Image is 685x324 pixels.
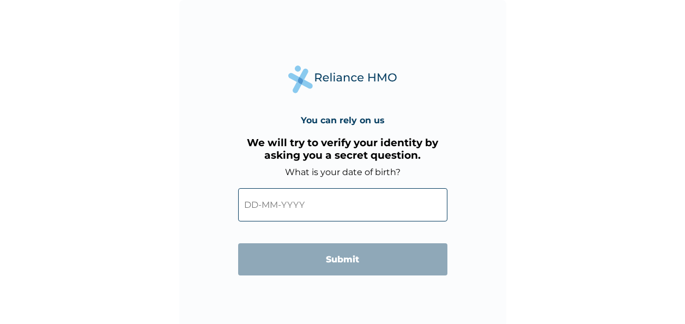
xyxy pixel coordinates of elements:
[238,136,447,161] h3: We will try to verify your identity by asking you a secret question.
[238,188,447,221] input: DD-MM-YYYY
[238,243,447,275] input: Submit
[285,167,401,177] label: What is your date of birth?
[301,115,385,125] h4: You can rely on us
[288,65,397,93] img: Reliance Health's Logo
